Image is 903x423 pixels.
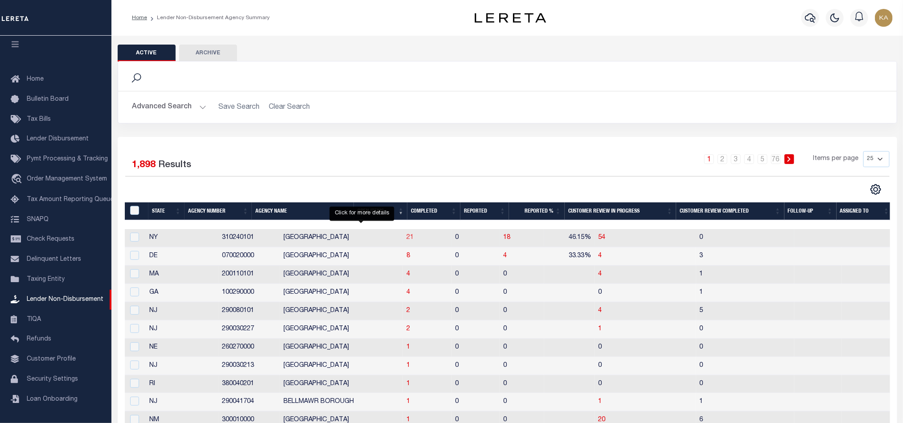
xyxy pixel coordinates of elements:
[406,344,410,350] a: 1
[27,396,78,402] span: Loan Onboarding
[731,154,741,164] a: 3
[598,326,602,332] a: 1
[837,202,893,221] th: Assigned To: activate to sort column ascending
[598,417,605,423] a: 20
[280,375,403,394] td: [GEOGRAPHIC_DATA]
[27,256,81,263] span: Delinquent Letters
[500,284,544,302] td: 0
[146,393,218,411] td: NJ
[280,393,403,411] td: BELLMAWR BOROUGH
[132,99,206,116] button: Advanced Search
[503,253,507,259] a: 4
[696,284,794,302] td: 1
[696,375,794,394] td: 0
[118,45,176,62] button: Active
[595,375,696,394] td: 0
[406,289,410,296] a: 4
[598,234,605,241] span: 54
[500,320,544,339] td: 0
[704,154,714,164] a: 1
[406,308,410,314] span: 2
[146,339,218,357] td: NE
[148,202,185,221] th: State: activate to sort column ascending
[406,271,410,277] a: 4
[500,375,544,394] td: 0
[598,271,602,277] span: 4
[451,320,500,339] td: 0
[406,234,414,241] span: 21
[146,375,218,394] td: RI
[451,229,500,247] td: 0
[330,206,394,221] div: Click for more details
[500,339,544,357] td: 0
[132,160,156,170] span: 1,898
[696,247,794,266] td: 3
[27,96,69,103] span: Bulletin Board
[503,234,510,241] a: 18
[354,202,407,221] th: Open Items: activate to sort column ascending
[758,154,768,164] a: 5
[27,156,108,162] span: Pymt Processing & Tracking
[598,253,602,259] span: 4
[146,229,218,247] td: NY
[406,253,410,259] a: 8
[27,356,76,362] span: Customer Profile
[146,284,218,302] td: GA
[280,229,403,247] td: [GEOGRAPHIC_DATA]
[146,247,218,266] td: DE
[218,302,280,320] td: 290080101
[451,375,500,394] td: 0
[406,326,410,332] a: 2
[27,336,51,342] span: Refunds
[771,154,781,164] a: 76
[280,266,403,284] td: [GEOGRAPHIC_DATA]
[146,357,218,375] td: NJ
[595,339,696,357] td: 0
[406,398,410,405] a: 1
[27,296,103,303] span: Lender Non-Disbursement
[218,247,280,266] td: 070020000
[595,357,696,375] td: 0
[11,174,25,185] i: travel_explore
[27,276,65,283] span: Taxing Entity
[280,320,403,339] td: [GEOGRAPHIC_DATA]
[27,197,114,203] span: Tax Amount Reporting Queue
[696,339,794,357] td: 0
[565,202,676,221] th: Customer Review In Progress: activate to sort column ascending
[598,398,602,405] a: 1
[280,247,403,266] td: [GEOGRAPHIC_DATA]
[125,202,148,221] th: MBACode
[598,308,602,314] span: 4
[159,158,192,172] label: Results
[27,116,51,123] span: Tax Bills
[784,202,837,221] th: Follow-up: activate to sort column ascending
[27,236,74,242] span: Check Requests
[509,202,565,221] th: Reported %: activate to sort column ascending
[179,45,237,62] button: Archive
[544,229,595,247] td: 46.15%
[147,14,270,22] li: Lender Non-Disbursement Agency Summary
[146,266,218,284] td: MA
[451,266,500,284] td: 0
[406,417,410,423] a: 1
[218,229,280,247] td: 310240101
[132,15,147,21] a: Home
[460,202,509,221] th: Reported: activate to sort column ascending
[146,302,218,320] td: NJ
[218,320,280,339] td: 290030227
[475,13,546,23] img: logo-dark.svg
[451,247,500,266] td: 0
[185,202,252,221] th: Agency Number: activate to sort column ascending
[218,339,280,357] td: 260270000
[218,284,280,302] td: 100290000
